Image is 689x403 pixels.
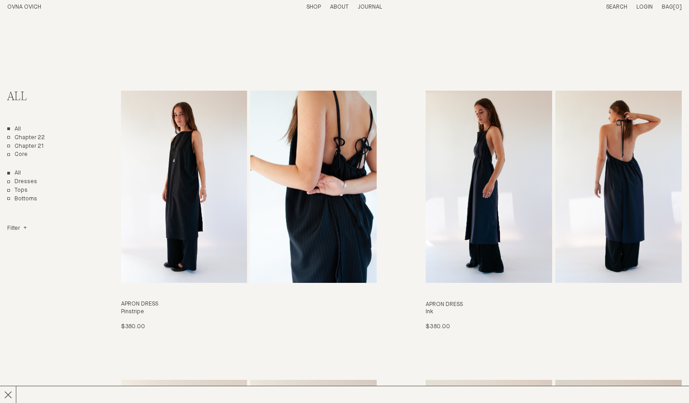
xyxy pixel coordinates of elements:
[426,91,552,283] img: Apron Dress
[121,91,377,331] a: Apron Dress
[7,151,28,159] a: Core
[426,308,682,316] h4: Ink
[7,126,21,133] a: All
[358,4,382,10] a: Journal
[7,91,85,104] h2: All
[426,324,450,330] span: $380.00
[7,225,27,233] summary: Filter
[7,4,41,10] a: Home
[7,170,21,177] a: Show All
[636,4,653,10] a: Login
[121,324,145,330] span: $380.00
[662,4,673,10] span: Bag
[7,195,37,203] a: Bottoms
[606,4,627,10] a: Search
[7,178,37,186] a: Dresses
[121,301,377,308] h3: Apron Dress
[306,4,321,10] a: Shop
[121,308,377,316] h4: Pinstripe
[7,143,44,151] a: Chapter 21
[426,301,682,309] h3: Apron Dress
[121,91,247,283] img: Apron Dress
[7,187,28,194] a: Tops
[426,91,682,331] a: Apron Dress
[330,4,349,11] summary: About
[673,4,682,10] span: [0]
[7,134,45,142] a: Chapter 22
